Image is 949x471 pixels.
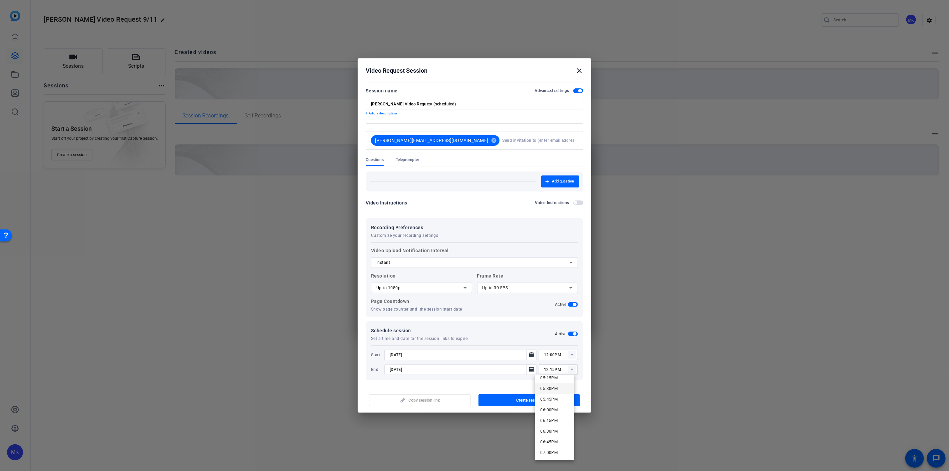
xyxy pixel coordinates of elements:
[540,376,558,380] span: 05:15PM
[371,247,578,268] label: Video Upload Notification Interval
[488,137,500,143] mat-icon: cancel
[555,331,567,337] h2: Active
[575,67,583,75] mat-icon: close
[483,286,508,290] span: Up to 30 FPS
[371,233,438,238] span: Customize your recording settings
[502,134,575,147] input: Send invitation to (enter email address here)
[390,351,525,359] input: Choose start date
[544,366,578,374] input: Time
[371,336,468,341] span: Set a time and date for the session links to expire
[371,272,472,293] label: Resolution
[535,200,570,205] h2: Video Instructions
[544,351,578,359] input: Time
[371,327,468,335] span: Schedule session
[366,199,407,207] div: Video Instructions
[371,352,383,358] span: Start
[371,367,383,372] span: End
[371,101,578,107] input: Enter Session Name
[375,137,488,144] span: [PERSON_NAME][EMAIL_ADDRESS][DOMAIN_NAME]
[371,297,472,305] p: Page Countdown
[526,364,537,375] button: Open calendar
[535,88,569,93] h2: Advanced settings
[366,87,398,95] div: Session name
[366,67,583,75] div: Video Request Session
[540,386,558,391] span: 05:30PM
[479,394,580,406] button: Create session
[366,157,384,162] span: Questions
[540,440,558,444] span: 06:45PM
[376,260,390,265] span: Instant
[540,418,558,423] span: 06:15PM
[540,450,558,455] span: 07:00PM
[552,179,574,184] span: Add question
[540,397,558,402] span: 05:45PM
[371,223,438,231] span: Recording Preferences
[371,307,472,312] p: Show page counter until the session start date
[390,366,525,374] input: Choose expiration date
[366,111,583,116] p: + Add a description
[376,286,401,290] span: Up to 1080p
[540,408,558,412] span: 06:00PM
[540,429,558,434] span: 06:30PM
[555,302,567,307] h2: Active
[541,175,579,187] button: Add question
[526,350,537,360] button: Open calendar
[477,272,578,293] label: Frame Rate
[396,157,419,162] span: Teleprompter
[516,398,542,403] span: Create session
